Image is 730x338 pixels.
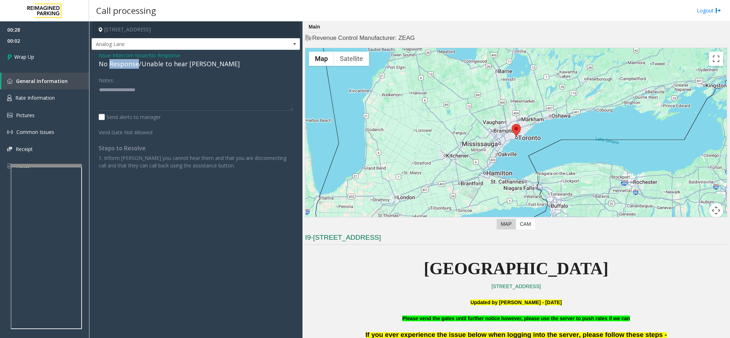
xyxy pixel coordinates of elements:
[99,113,161,121] label: Send alerts to manager
[16,146,33,152] span: Receipt
[99,154,293,169] p: 1. Inform [PERSON_NAME] you cannot hear them and that you are disconnecting call and that they ca...
[99,145,293,152] h4: Steps to Resolve
[97,126,179,136] label: Vend Gate Not Allowed
[309,52,334,66] button: Show street map
[99,52,111,59] span: Issue
[15,162,29,169] span: Ticket
[7,78,12,84] img: 'icon'
[709,203,723,218] button: Map camera controls
[14,53,34,61] span: Wrap Up
[334,52,369,66] button: Show satellite imagery
[470,300,561,305] b: Updated by [PERSON_NAME] - [DATE]
[305,34,727,42] h4: Revenue Control Manufacturer: ZEAG
[16,129,54,135] span: Common Issues
[92,21,300,38] h4: [STREET_ADDRESS]
[697,7,721,14] a: Logout
[424,259,609,278] span: [GEOGRAPHIC_DATA]
[99,59,293,69] div: No Response/Unable to hear [PERSON_NAME]
[512,124,521,137] div: 777 Bay Street, Toronto, ON
[7,113,12,118] img: 'icon'
[497,219,516,229] label: Map
[402,316,630,321] b: Please vend the gates until further notice however, please use the server to push rates if we can
[16,112,35,119] span: Pictures
[7,95,12,101] img: 'icon'
[16,78,68,84] span: General Information
[7,147,12,151] img: 'icon'
[92,38,258,50] span: Analog Lane
[709,52,723,66] button: Toggle fullscreen view
[93,2,160,19] h3: Call processing
[307,217,331,226] a: Open this area in Google Maps (opens a new window)
[113,52,180,59] span: Intercom Issue/No Response
[99,74,114,84] label: Notes:
[7,163,12,169] img: 'icon'
[15,94,55,101] span: Rate Information
[1,73,89,89] a: General Information
[491,284,540,289] a: [STREET_ADDRESS]
[305,233,727,245] h3: I9-[STREET_ADDRESS]
[111,52,180,59] span: -
[715,7,721,14] img: logout
[516,219,535,229] label: CAM
[7,129,13,135] img: 'icon'
[307,21,322,33] div: Main
[307,217,331,226] img: Google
